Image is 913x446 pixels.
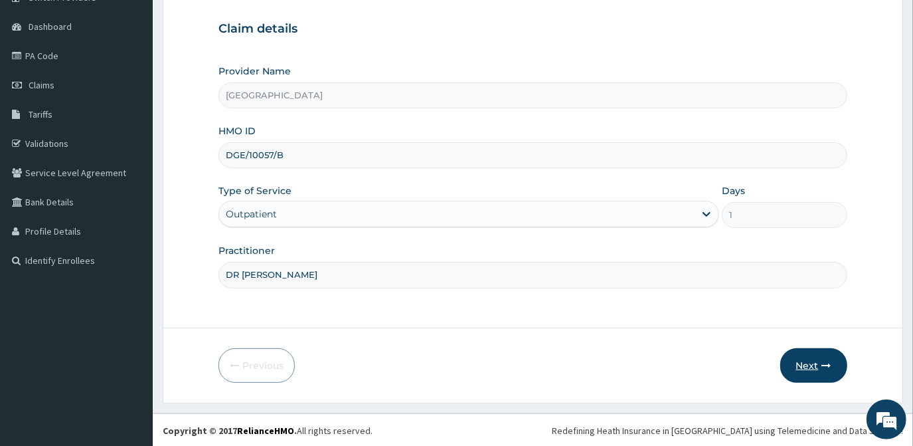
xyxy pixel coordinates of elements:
strong: Copyright © 2017 . [163,425,297,437]
button: Previous [218,348,295,383]
input: Enter HMO ID [218,142,847,168]
button: Next [780,348,847,383]
label: Type of Service [218,184,291,197]
input: Enter Name [218,262,847,288]
label: Days [722,184,745,197]
div: Redefining Heath Insurance in [GEOGRAPHIC_DATA] using Telemedicine and Data Science! [552,424,903,437]
label: HMO ID [218,124,256,138]
a: RelianceHMO [237,425,294,437]
div: Minimize live chat window [218,7,250,39]
div: Chat with us now [69,74,223,92]
div: Outpatient [226,207,277,221]
span: Claims [29,79,54,91]
span: We're online! [77,136,183,271]
h3: Claim details [218,22,847,37]
label: Practitioner [218,244,275,257]
span: Dashboard [29,21,72,33]
img: d_794563401_company_1708531726252_794563401 [25,66,54,100]
label: Provider Name [218,64,291,78]
textarea: Type your message and hit 'Enter' [7,301,253,348]
span: Tariffs [29,108,52,120]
